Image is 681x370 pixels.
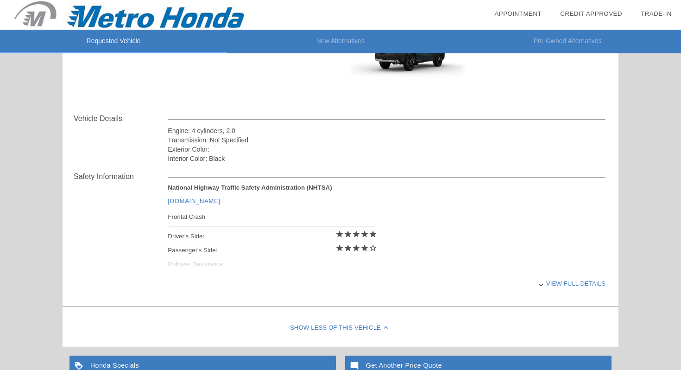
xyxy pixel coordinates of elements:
div: Frontal Crash [168,211,377,223]
a: [DOMAIN_NAME] [168,198,220,204]
i: star [352,244,360,252]
i: star [344,230,352,238]
a: Credit Approved [560,10,622,17]
a: Trade-In [641,10,672,17]
i: star [344,244,352,252]
i: star_border [369,244,377,252]
li: Pre-Owned Alternatives [454,30,681,53]
div: Interior Color: Black [168,154,605,163]
div: Passenger's Side: [168,243,377,257]
i: star [360,244,369,252]
div: Show Less of this Vehicle [63,310,618,347]
i: star [369,230,377,238]
div: Driver's Side: [168,230,377,243]
div: Safety Information [74,171,168,182]
div: Exterior Color: [168,145,605,154]
div: View full details [168,272,605,295]
div: Transmission: Not Specified [168,135,605,145]
i: star [335,230,344,238]
div: Engine: 4 cylinders, 2.0 [168,126,605,135]
i: star [335,244,344,252]
i: star [360,230,369,238]
a: Appointment [494,10,542,17]
li: New Alternatives [227,30,454,53]
div: Vehicle Details [74,113,168,124]
strong: National Highway Traffic Safety Administration (NHTSA) [168,184,332,191]
i: star [352,230,360,238]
